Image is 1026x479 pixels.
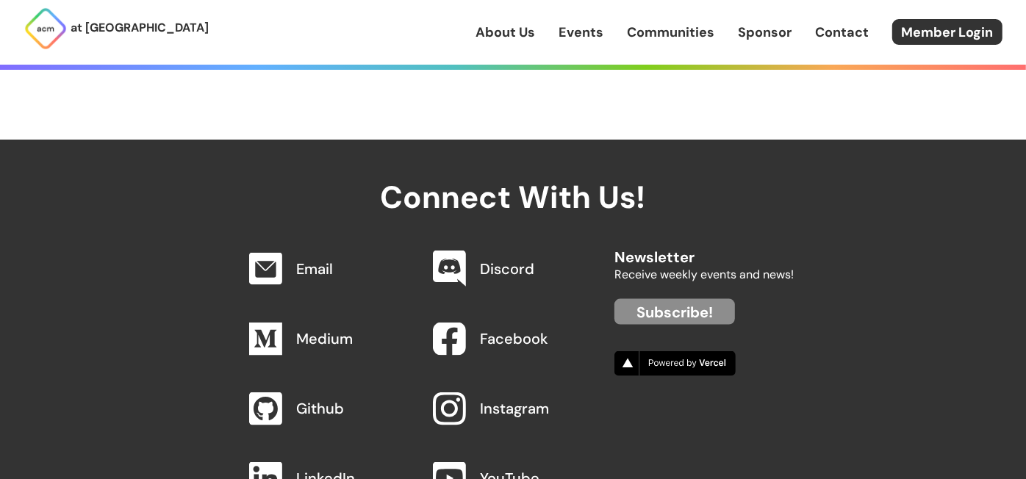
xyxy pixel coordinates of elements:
img: Discord [433,251,466,287]
img: Vercel [614,351,736,376]
img: Facebook [433,323,466,356]
a: Sponsor [738,23,792,42]
a: About Us [476,23,535,42]
a: at [GEOGRAPHIC_DATA] [24,7,209,51]
a: Discord [481,259,535,278]
img: Medium [249,323,282,356]
a: Email [297,259,334,278]
h2: Connect With Us! [232,140,794,215]
a: Facebook [481,329,549,348]
a: Instagram [481,399,550,418]
img: Github [249,392,282,425]
a: Subscribe! [614,299,735,325]
p: at [GEOGRAPHIC_DATA] [71,18,209,37]
a: Contact [815,23,869,42]
a: Communities [627,23,714,42]
p: Receive weekly events and news! [614,265,794,284]
h2: Newsletter [614,234,794,265]
a: Member Login [892,19,1002,45]
a: Medium [297,329,354,348]
img: Instagram [433,392,466,425]
img: Email [249,253,282,285]
img: ACM Logo [24,7,68,51]
a: Github [297,399,345,418]
a: Events [559,23,603,42]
